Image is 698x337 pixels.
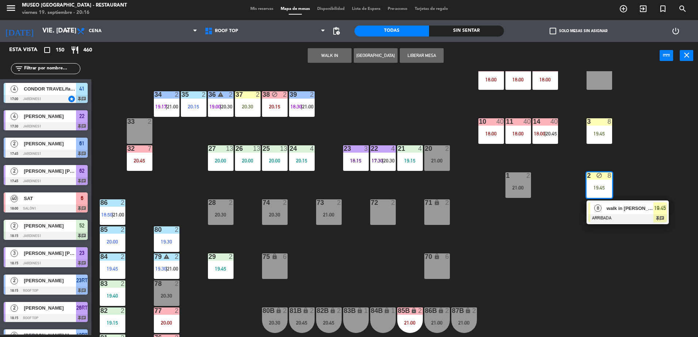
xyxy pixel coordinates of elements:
div: 2 [175,226,179,233]
span: 52 [79,221,84,230]
input: Filtrar por nombre... [23,65,80,73]
span: | [112,212,113,218]
button: close [680,50,693,61]
div: 20:00 [100,239,125,244]
div: 20:30 [208,212,234,217]
div: Museo [GEOGRAPHIC_DATA] - Restaurant [22,2,127,9]
div: 1 [391,307,395,314]
i: filter_list [15,64,23,73]
span: 21:00 [167,104,178,110]
span: [PERSON_NAME] [24,222,76,230]
span: 19:30 [155,266,167,272]
span: 2 [11,305,18,312]
i: block [272,91,278,97]
div: 2 [283,91,287,98]
div: 86 [100,199,101,206]
span: 22 [79,112,84,120]
span: 26RT [76,303,88,312]
span: 61 [79,139,84,148]
span: walk in [PERSON_NAME] [607,204,653,212]
div: 2 [121,199,125,206]
div: 2 [175,307,179,314]
div: 2 [337,307,341,314]
span: 19:45 [654,204,666,212]
div: 2 [445,199,449,206]
div: 20:30 [154,293,179,298]
span: 3 [11,250,18,257]
i: power_input [662,51,671,60]
i: warning [163,253,170,260]
div: 2 [175,91,179,98]
div: 32 [128,145,128,152]
div: 40 [496,118,504,125]
div: 19:45 [587,131,612,136]
div: 78 [155,280,155,287]
div: 8 [607,172,612,179]
div: 2 [202,91,206,98]
span: | [220,104,221,110]
div: 33 [128,118,128,125]
div: 18:00 [478,77,504,82]
div: 40 [523,118,531,125]
div: 20:15 [262,104,288,109]
span: 17:30 [372,158,383,164]
i: lock [330,307,336,314]
div: 2 [418,307,422,314]
i: turned_in_not [659,4,667,13]
i: lock [276,307,282,314]
span: 40 [11,195,18,202]
span: | [382,158,384,164]
div: 21:00 [505,185,531,190]
button: [GEOGRAPHIC_DATA] [354,48,398,63]
div: 2 [445,307,449,314]
div: 2 [283,307,287,314]
button: Liberar Mesa [400,48,444,63]
div: 80 [155,226,155,233]
div: 20:00 [208,158,234,163]
div: 83 [100,280,101,287]
div: Todas [354,26,429,37]
div: 20:30 [235,104,261,109]
span: 460 [83,46,92,54]
div: 2 [121,226,125,233]
div: 18:00 [505,77,531,82]
span: [PERSON_NAME] [PERSON_NAME] [24,249,76,257]
span: 18:00 [534,131,545,137]
div: 2 [283,199,287,206]
i: add_circle_outline [619,4,628,13]
div: 2 [148,118,152,125]
div: 2 [472,307,477,314]
span: 23 [79,249,84,257]
i: lock [411,307,417,314]
span: 18:30 [291,104,302,110]
div: Sin sentar [429,26,504,37]
div: 1 [364,307,368,314]
span: 4 [11,85,18,93]
div: 18:00 [532,77,558,82]
div: 21:00 [424,320,450,325]
div: 19:45 [587,185,612,190]
i: block [596,172,602,179]
span: Tarjetas de regalo [411,7,452,11]
div: 19:45 [100,266,125,271]
span: Pre-acceso [384,7,411,11]
span: 150 [56,46,64,54]
span: 20:30 [383,158,395,164]
span: 19:17 [155,104,167,110]
span: 18:50 [101,212,113,218]
div: 21:00 [316,212,342,217]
